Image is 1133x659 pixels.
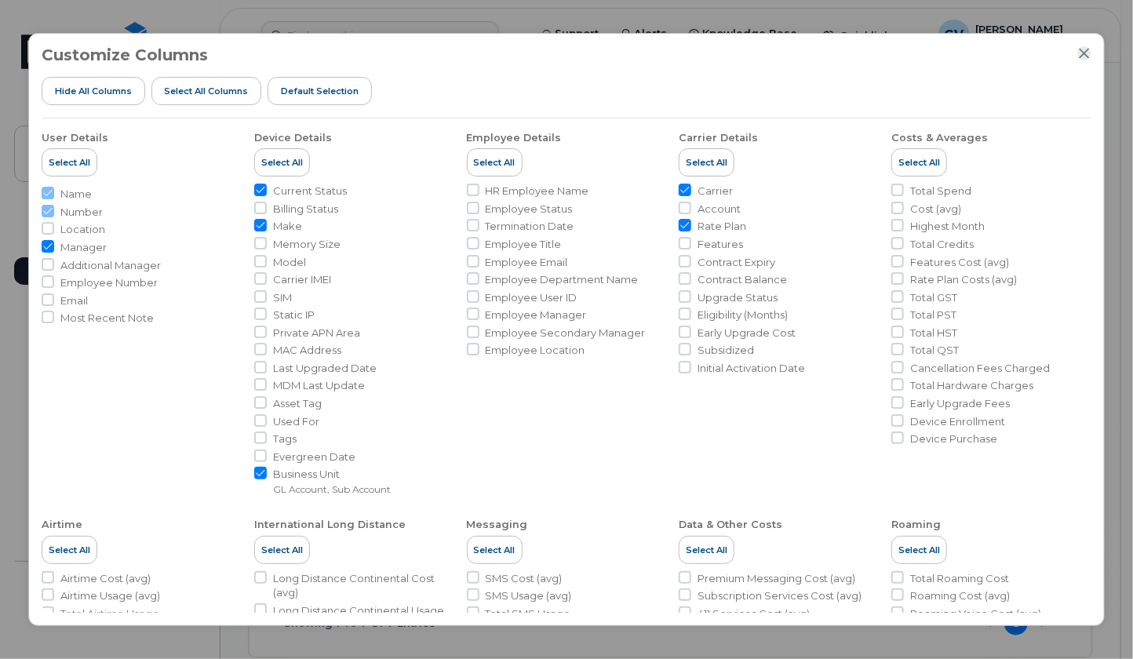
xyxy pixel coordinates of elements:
span: Total HST [910,326,957,340]
span: Billing Status [273,202,338,217]
h3: Customize Columns [42,46,208,64]
span: Roaming Cost (avg) [910,588,1010,603]
button: Select All [891,148,947,177]
span: Make [273,219,302,234]
span: Employee Secondary Manager [486,326,646,340]
span: Name [60,187,92,202]
span: Additional Manager [60,258,161,273]
span: Default Selection [281,85,359,97]
span: Contract Balance [698,272,787,287]
span: Premium Messaging Cost (avg) [698,571,855,586]
div: Costs & Averages [891,131,988,145]
button: Default Selection [268,77,372,105]
span: Long Distance Continental Usage (avg) [273,603,454,632]
span: Select All [898,544,940,556]
span: Memory Size [273,237,341,252]
span: Carrier IMEI [273,272,331,287]
span: Rate Plan [698,219,746,234]
span: Highest Month [910,219,985,234]
div: Data & Other Costs [679,518,782,532]
span: Total Hardware Charges [910,378,1033,393]
button: Select All [467,536,523,564]
span: Manager [60,240,107,255]
span: Select All [686,544,727,556]
div: User Details [42,131,108,145]
div: International Long Distance [254,518,406,532]
button: Select All [42,536,97,564]
span: HR Employee Name [486,184,589,198]
span: Employee Number [60,275,158,290]
span: Select All [474,156,515,169]
span: Last Upgraded Date [273,361,377,376]
span: Upgrade Status [698,290,778,305]
span: Select All [49,544,90,556]
small: GL Account, Sub Account [273,483,391,495]
span: Eligibility (Months) [698,308,788,322]
span: Select All [49,156,90,169]
span: Private APN Area [273,326,360,340]
span: Total Airtime Usage [60,606,159,621]
span: Account [698,202,741,217]
span: Location [60,222,105,237]
span: Total Roaming Cost [910,571,1009,586]
span: SMS Usage (avg) [486,588,572,603]
span: Contract Expiry [698,255,775,270]
span: SMS Cost (avg) [486,571,563,586]
span: Total Spend [910,184,971,198]
button: Close [1077,46,1091,60]
span: Select All [261,544,303,556]
span: Employee Department Name [486,272,639,287]
span: Select All [474,544,515,556]
span: Business Unit [273,467,391,482]
span: MDM Last Update [273,378,365,393]
span: Long Distance Continental Cost (avg) [273,571,454,600]
span: Total Credits [910,237,974,252]
div: Carrier Details [679,131,758,145]
button: Select All [467,148,523,177]
span: Cost (avg) [910,202,961,217]
span: Static IP [273,308,315,322]
span: Total SMS Usage [486,606,571,621]
span: Termination Date [486,219,574,234]
span: Features [698,237,743,252]
span: Tags [273,431,297,446]
button: Hide All Columns [42,77,145,105]
span: Rate Plan Costs (avg) [910,272,1017,287]
span: Most Recent Note [60,311,154,326]
div: Roaming [891,518,941,532]
span: Subscription Services Cost (avg) [698,588,862,603]
span: Subsidized [698,343,754,358]
span: Select All [686,156,727,169]
div: Airtime [42,518,82,532]
span: Device Enrollment [910,414,1005,429]
button: Select All [42,148,97,177]
div: Messaging [467,518,528,532]
div: Device Details [254,131,332,145]
span: Employee Status [486,202,573,217]
span: Employee Email [486,255,568,270]
span: Early Upgrade Cost [698,326,796,340]
span: Model [273,255,306,270]
span: Select all Columns [164,85,248,97]
span: Employee Location [486,343,585,358]
span: Carrier [698,184,733,198]
span: MAC Address [273,343,341,358]
div: Employee Details [467,131,562,145]
span: Cancellation Fees Charged [910,361,1050,376]
button: Select All [679,148,734,177]
span: Total GST [910,290,957,305]
span: Total QST [910,343,959,358]
span: Features Cost (avg) [910,255,1009,270]
button: Select all Columns [151,77,262,105]
button: Select All [254,536,310,564]
span: Employee Manager [486,308,587,322]
span: Airtime Cost (avg) [60,571,151,586]
span: Current Status [273,184,347,198]
span: Device Purchase [910,431,997,446]
button: Select All [679,536,734,564]
span: Select All [261,156,303,169]
span: Total PST [910,308,956,322]
span: Roaming Voice Cost (avg) [910,606,1041,621]
span: Hide All Columns [55,85,132,97]
span: Used For [273,414,319,429]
